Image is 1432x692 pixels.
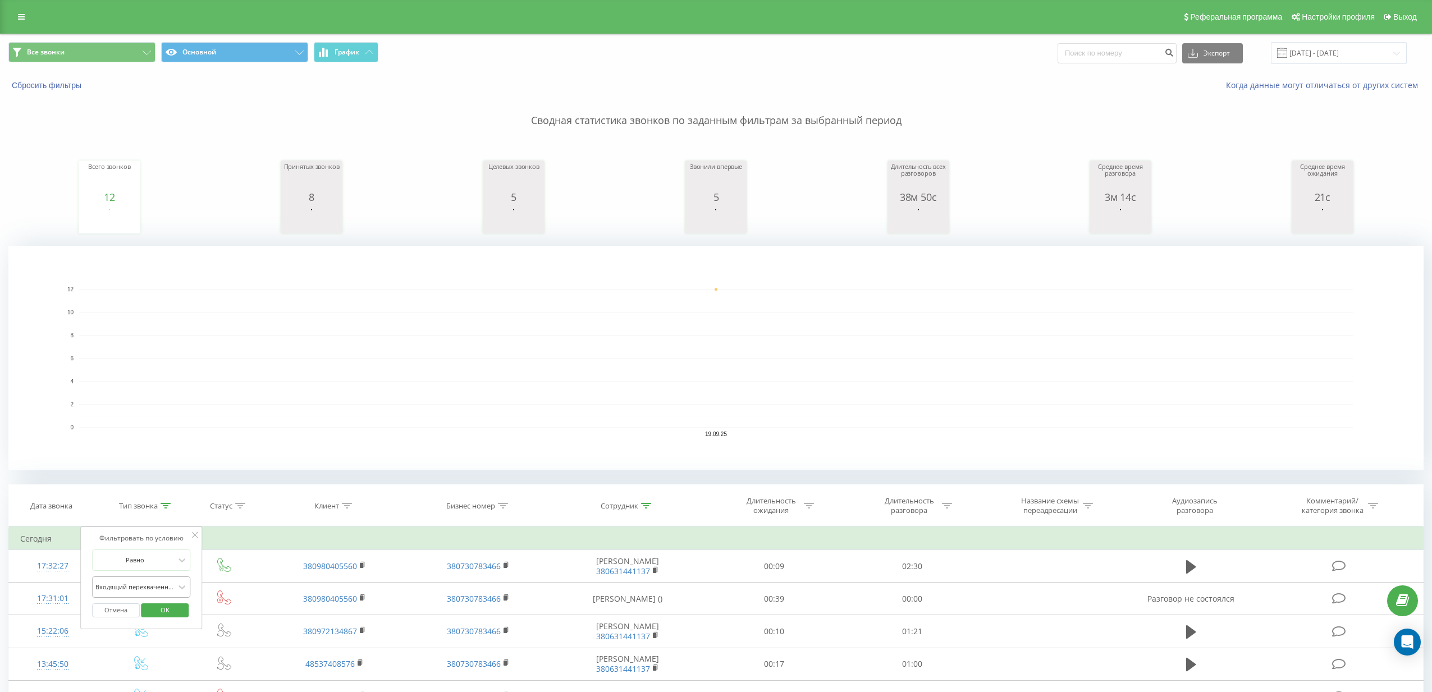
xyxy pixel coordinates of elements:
svg: A chart. [1294,203,1351,236]
div: 3м 14с [1092,191,1149,203]
svg: A chart. [1092,203,1149,236]
td: 00:39 [705,583,843,615]
a: 380980405560 [303,561,357,571]
button: Основной [161,42,308,62]
button: Отмена [92,603,140,617]
a: 380972134867 [303,626,357,636]
span: График [335,48,359,56]
text: 6 [70,355,74,361]
span: Реферальная программа [1190,12,1282,21]
text: 8 [70,332,74,338]
text: 0 [70,424,74,430]
div: 38м 50с [890,191,946,203]
a: 380631441137 [596,631,650,641]
td: [PERSON_NAME] [550,648,705,680]
td: [PERSON_NAME] [550,615,705,648]
svg: A chart. [81,203,138,236]
a: 380980405560 [303,593,357,604]
div: 8 [283,191,340,203]
a: 380730783466 [447,658,501,669]
div: 12 [81,191,138,203]
a: Когда данные могут отличаться от других систем [1226,80,1424,90]
div: Целевых звонков [486,163,542,191]
div: 17:32:27 [20,555,86,577]
div: Тип звонка [119,501,158,511]
div: Аудиозапись разговора [1158,496,1231,515]
div: 21с [1294,191,1351,203]
div: 13:45:50 [20,653,86,675]
div: Длительность ожидания [741,496,801,515]
button: OK [141,603,189,617]
div: 17:31:01 [20,588,86,609]
svg: A chart. [283,203,340,236]
td: 00:09 [705,550,843,583]
div: Длительность всех разговоров [890,163,946,191]
a: 380730783466 [447,626,501,636]
div: Среднее время разговора [1092,163,1149,191]
div: Open Intercom Messenger [1394,629,1421,656]
a: 380631441137 [596,663,650,674]
text: 12 [67,286,74,292]
span: Разговор не состоялся [1147,593,1234,604]
input: Поиск по номеру [1058,43,1177,63]
svg: A chart. [486,203,542,236]
div: Фильтровать по условию [92,533,191,544]
svg: A chart. [8,246,1424,470]
button: График [314,42,378,62]
span: Настройки профиля [1302,12,1375,21]
button: Все звонки [8,42,155,62]
div: Всего звонков [81,163,138,191]
div: 15:22:06 [20,620,86,642]
a: 48537408576 [305,658,355,669]
div: Бизнес номер [446,501,495,511]
td: [PERSON_NAME] () [550,583,705,615]
div: Статус [210,501,232,511]
div: 5 [688,191,744,203]
div: 5 [486,191,542,203]
a: 380631441137 [596,566,650,576]
div: Дата звонка [30,501,72,511]
p: Сводная статистика звонков по заданным фильтрам за выбранный период [8,91,1424,128]
text: 2 [70,401,74,407]
span: Выход [1393,12,1417,21]
div: Принятых звонков [283,163,340,191]
div: Длительность разговора [879,496,939,515]
div: Комментарий/категория звонка [1300,496,1365,515]
text: 19.09.25 [705,431,727,437]
td: 00:00 [843,583,981,615]
td: 00:10 [705,615,843,648]
div: Сотрудник [601,501,638,511]
td: 02:30 [843,550,981,583]
svg: A chart. [688,203,744,236]
button: Сбросить фильтры [8,80,87,90]
div: Название схемы переадресации [1020,496,1080,515]
td: 01:21 [843,615,981,648]
text: 4 [70,378,74,384]
svg: A chart. [890,203,946,236]
button: Экспорт [1182,43,1243,63]
div: Звонили впервые [688,163,744,191]
a: 380730783466 [447,561,501,571]
a: 380730783466 [447,593,501,604]
span: Все звонки [27,48,65,57]
span: OK [149,601,181,618]
div: Клиент [314,501,339,511]
text: 10 [67,309,74,315]
td: Сегодня [9,528,1424,550]
td: 00:17 [705,648,843,680]
td: 01:00 [843,648,981,680]
td: [PERSON_NAME] [550,550,705,583]
div: Среднее время ожидания [1294,163,1351,191]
